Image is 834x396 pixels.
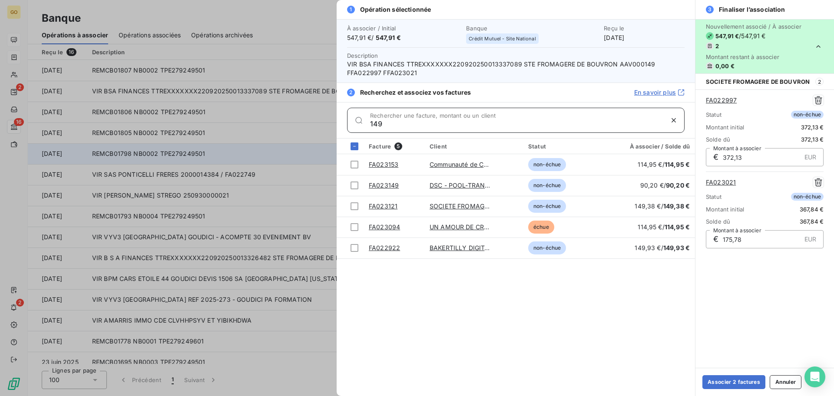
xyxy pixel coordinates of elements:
[706,6,714,13] span: 3
[430,244,493,251] a: BAKERTILLY DIGITAL
[528,221,554,234] span: échue
[706,178,736,187] a: FA023021
[360,5,431,14] span: Opération sélectionnée
[791,111,824,119] span: non-échue
[528,158,566,171] span: non-échue
[706,96,737,105] a: FA022997
[791,193,824,201] span: non-échue
[800,206,824,213] span: 367,84 €
[634,88,685,97] a: En savoir plus
[770,375,801,389] button: Annuler
[528,241,566,254] span: non-échue
[347,52,378,59] span: Description
[604,25,685,32] span: Reçu le
[369,244,400,251] a: FA022922
[369,202,397,210] a: FA023121
[801,136,824,143] span: 372,13 €
[715,33,739,40] span: 547,91 €
[638,161,690,168] span: 114,95 € /
[635,202,690,210] span: 149,38 € /
[528,179,566,192] span: non-échue
[663,244,690,251] span: 149,93 €
[360,88,471,97] span: Recherchez et associez vos factures
[601,143,690,150] div: À associer / Solde dû
[715,43,719,49] span: 2
[347,89,355,96] span: 2
[347,60,685,77] span: VIR BSA FINANCES TTREXXXXXXX220920250013337089 STE FROMAGERE DE BOUVRON AAV000149 FFA022997 FFA02...
[804,366,825,387] div: Open Intercom Messenger
[719,5,785,14] span: Finaliser l’association
[706,23,801,30] span: Nouvellement associé / À associer
[430,181,528,189] a: DSC - POOL-TRANSPORT OUEST
[430,143,518,150] div: Client
[369,181,399,189] a: FA023149
[376,34,401,41] span: 547,91 €
[369,223,400,231] a: FA023094
[706,218,730,225] span: Solde dû
[347,6,355,13] span: 1
[469,36,536,41] span: Crédit Mutuel - Site National
[528,200,566,213] span: non-échue
[800,218,824,225] span: 367,84 €
[347,33,461,42] span: 547,91 € /
[430,223,495,231] a: UN AMOUR DE CREPE
[706,124,744,131] span: Montant initial
[665,223,690,231] span: 114,95 €
[430,161,537,168] a: Communauté de Communes Pays de
[706,78,810,85] span: SOCIETE FROMAGERE DE BOUVRON
[706,111,721,118] span: Statut
[347,25,461,32] span: À associer / Initial
[640,181,690,189] span: 90,20 € /
[528,143,591,150] div: Statut
[635,244,690,251] span: 149,93 € /
[394,142,402,150] span: 5
[638,223,690,231] span: 114,95 € /
[801,124,824,131] span: 372,13 €
[665,161,690,168] span: 114,95 €
[706,193,721,200] span: Statut
[430,202,538,210] a: SOCIETE FROMAGERE DE BOUVRON
[466,25,599,32] span: Banque
[604,25,685,42] div: [DATE]
[666,181,690,189] span: 90,20 €
[369,142,419,150] div: Facture
[370,119,663,128] input: placeholder
[369,161,398,168] a: FA023153
[663,202,690,210] span: 149,38 €
[706,206,744,213] span: Montant initial
[715,63,735,69] span: 0,00 €
[702,375,765,389] button: Associer 2 factures
[815,78,824,86] span: 2
[706,136,730,143] span: Solde dû
[739,32,765,40] span: / 547,91 €
[706,53,801,60] span: Montant restant à associer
